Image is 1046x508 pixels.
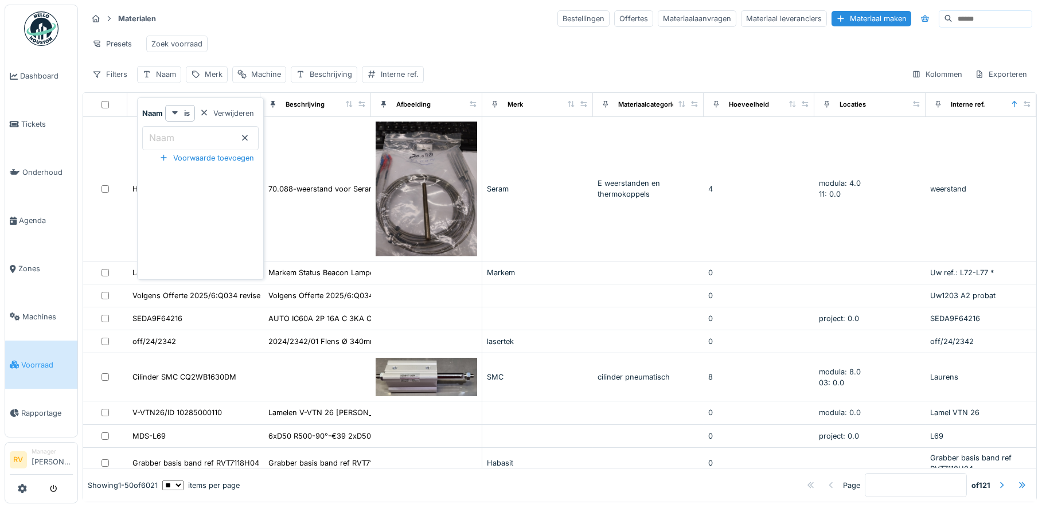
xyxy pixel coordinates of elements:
[930,407,1032,418] div: Lamel VTN 26
[819,314,859,323] span: project: 0.0
[132,267,216,278] div: Lampentoren Markem 0
[487,458,588,468] div: Habasit
[832,11,911,26] div: Materiaal maken
[376,122,477,256] img: Heating element 70.088-weerstand voor Seram
[930,452,1032,474] div: Grabber basis band ref RVT7118H04
[268,336,463,347] div: 2024/2342/01 Flens Ø 340mm / Ø 254mm met 8 gat(...
[20,71,73,81] span: Dashboard
[658,10,736,27] div: Materiaalaanvragen
[487,183,588,194] div: Seram
[598,372,699,382] div: cilinder pneumatisch
[132,458,259,468] div: Grabber basis band ref RVT7118H04
[147,131,177,144] label: Naam
[132,407,222,418] div: V-VTN26/ID 10285000110
[708,183,810,194] div: 4
[32,447,73,472] li: [PERSON_NAME]
[930,372,1032,382] div: Laurens
[132,290,378,301] div: Volgens Offerte 2025/6:Q034 reviseren van Molen Uw1203 A2 probat
[557,10,610,27] div: Bestellingen
[930,267,1032,278] div: Uw ref.: L72-L77 *
[951,100,985,110] div: Interne ref.
[843,480,860,491] div: Page
[268,431,474,441] div: 6xD50 R500-90°-€39 2xD50 R800-90°-€54 2xD50 R50...
[21,359,73,370] span: Voorraad
[132,183,298,194] div: Heating element 70.088-weerstand voor Seram
[819,408,861,417] span: modula: 0.0
[32,447,73,456] div: Manager
[819,179,861,187] span: modula: 4.0
[708,290,810,301] div: 0
[971,480,990,491] strong: of 121
[286,100,325,110] div: Beschrijving
[708,407,810,418] div: 0
[396,100,431,110] div: Afbeelding
[819,432,859,440] span: project: 0.0
[268,407,548,418] div: Lamelen V-VTN 26 [PERSON_NAME][GEOGRAPHIC_DATA] SN-SC10327884005
[930,183,1032,194] div: weerstand
[741,10,827,27] div: Materiaal leveranciers
[819,368,861,376] span: modula: 8.0
[930,336,1032,347] div: off/24/2342
[156,69,176,80] div: Naam
[205,69,223,80] div: Merk
[162,480,240,491] div: items per page
[930,313,1032,324] div: SEDA9F64216
[24,11,58,46] img: Badge_color-CXgf-gQk.svg
[729,100,769,110] div: Hoeveelheid
[142,108,163,119] strong: Naam
[19,215,73,226] span: Agenda
[930,431,1032,441] div: L69
[88,480,158,491] div: Showing 1 - 50 of 6021
[708,336,810,347] div: 0
[22,167,73,178] span: Onderhoud
[268,290,454,301] div: Volgens Offerte 2025/6:Q034 reviseren van Molen...
[251,69,281,80] div: Machine
[930,290,1032,301] div: Uw1203 A2 probat
[18,263,73,274] span: Zones
[487,372,588,382] div: SMC
[22,311,73,322] span: Machines
[268,183,375,194] div: 70.088-weerstand voor Seram
[132,372,236,382] div: Cilinder SMC CQ2WB1630DM
[708,267,810,278] div: 0
[487,267,588,278] div: Markem
[508,100,523,110] div: Merk
[132,336,176,347] div: off/24/2342
[708,372,810,382] div: 8
[907,66,967,83] div: Kolommen
[708,431,810,441] div: 0
[184,108,190,119] strong: is
[132,313,182,324] div: SEDA9F64216
[132,431,166,441] div: MDS-L69
[381,69,419,80] div: Interne ref.
[268,267,397,278] div: Markem Status Beacon Lampentoren
[310,69,352,80] div: Beschrijving
[114,13,161,24] strong: Materialen
[87,36,137,52] div: Presets
[614,10,653,27] div: Offertes
[10,451,27,468] li: RV
[819,190,841,198] span: 11: 0.0
[87,66,132,83] div: Filters
[618,100,676,110] div: Materiaalcategorie
[21,408,73,419] span: Rapportage
[708,313,810,324] div: 0
[970,66,1032,83] div: Exporteren
[268,313,386,324] div: AUTO IC60A 2P 16A C 3KA C60A
[155,150,259,166] div: Voorwaarde toevoegen
[840,100,866,110] div: Locaties
[598,178,699,200] div: E weerstanden en thermokoppels
[195,105,259,121] div: Verwijderen
[376,358,477,396] img: Cilinder SMC CQ2WB1630DM
[708,458,810,468] div: 0
[487,336,588,347] div: lasertek
[151,38,202,49] div: Zoek voorraad
[21,119,73,130] span: Tickets
[268,458,447,468] div: Grabber basis band ref RVT7118H04 Basisriem: T...
[819,378,844,387] span: 03: 0.0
